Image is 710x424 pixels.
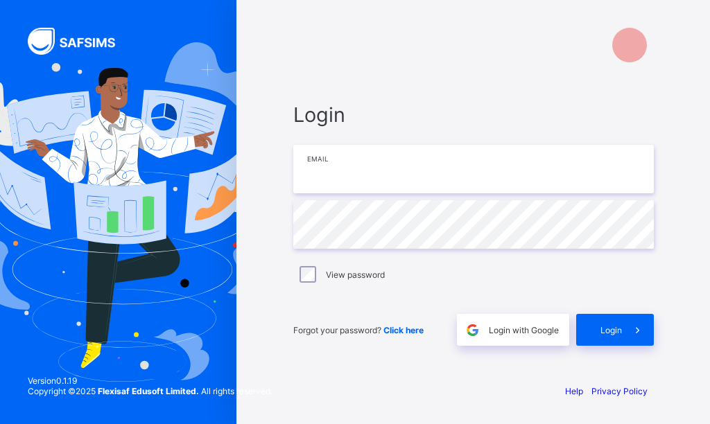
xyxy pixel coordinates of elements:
[28,28,132,55] img: SAFSIMS Logo
[565,386,583,396] a: Help
[326,270,385,280] label: View password
[489,325,559,335] span: Login with Google
[28,386,272,396] span: Copyright © 2025 All rights reserved.
[600,325,622,335] span: Login
[293,325,424,335] span: Forgot your password?
[98,386,199,396] strong: Flexisaf Edusoft Limited.
[28,376,272,386] span: Version 0.1.19
[465,322,480,338] img: google.396cfc9801f0270233282035f929180a.svg
[293,103,654,127] span: Login
[591,386,648,396] a: Privacy Policy
[383,325,424,335] a: Click here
